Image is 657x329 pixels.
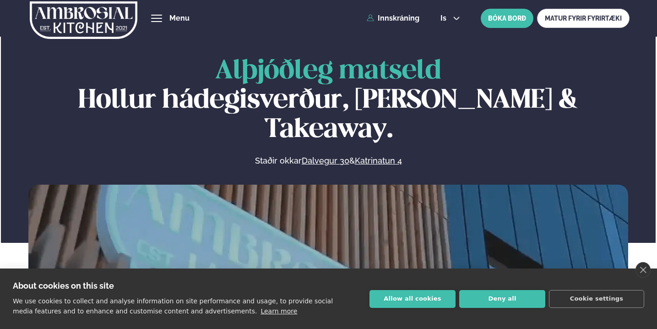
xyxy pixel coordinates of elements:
a: close [635,262,651,278]
p: Staðir okkar & [155,155,501,166]
span: Alþjóðleg matseld [215,59,441,84]
button: BÓKA BORÐ [481,9,533,28]
button: Allow all cookies [369,290,456,308]
img: logo [29,1,138,39]
a: Learn more [261,307,297,315]
a: Innskráning [367,14,419,22]
strong: About cookies on this site [13,281,114,291]
a: Katrinatun 4 [355,155,402,166]
button: Cookie settings [549,290,644,308]
button: hamburger [151,13,162,24]
button: Deny all [459,290,545,308]
a: Dalvegur 30 [302,155,349,166]
p: We use cookies to collect and analyse information on site performance and usage, to provide socia... [13,297,333,315]
a: MATUR FYRIR FYRIRTÆKI [537,9,630,28]
h1: Hollur hádegisverður, [PERSON_NAME] & Takeaway. [28,57,629,145]
span: is [440,15,449,22]
button: is [433,15,467,22]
